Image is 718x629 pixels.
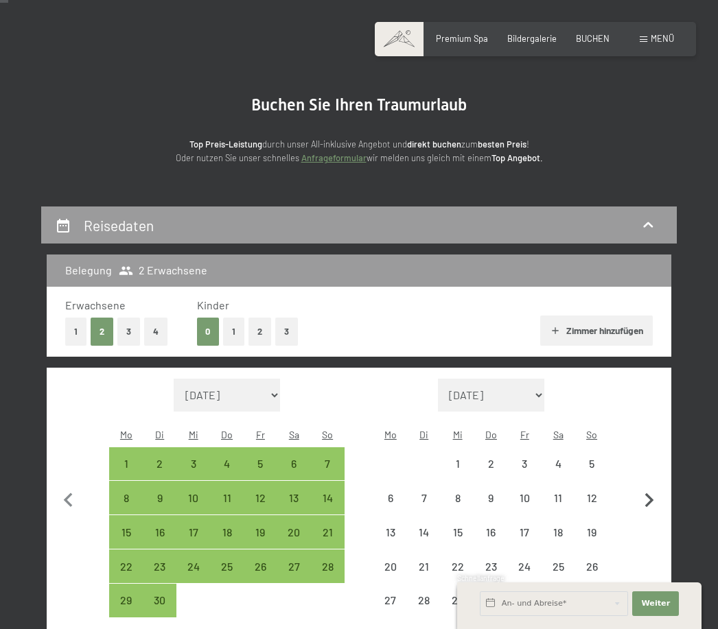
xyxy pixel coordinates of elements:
[441,447,474,481] div: Wed Oct 01 2025
[176,515,210,549] div: Wed Sep 17 2025
[575,447,609,481] div: Anreise nicht möglich
[111,458,141,489] div: 1
[277,549,311,583] div: Anreise möglich
[476,561,507,592] div: 23
[542,447,575,481] div: Sat Oct 04 2025
[508,481,542,514] div: Anreise nicht möglich
[575,515,609,549] div: Anreise nicht möglich
[144,458,175,489] div: 2
[197,318,220,346] button: 0
[441,584,474,617] div: Wed Oct 29 2025
[221,429,233,440] abbr: Donnerstag
[442,458,473,489] div: 1
[109,481,143,514] div: Anreise möglich
[508,447,542,481] div: Fri Oct 03 2025
[245,527,276,558] div: 19
[575,447,609,481] div: Sun Oct 05 2025
[476,527,507,558] div: 16
[542,515,575,549] div: Anreise nicht möglich
[245,458,276,489] div: 5
[178,492,209,523] div: 10
[279,527,310,558] div: 20
[651,33,674,44] span: Menü
[109,584,143,617] div: Mon Sep 29 2025
[508,481,542,514] div: Fri Oct 10 2025
[373,584,407,617] div: Mon Oct 27 2025
[407,549,441,583] div: Tue Oct 21 2025
[312,561,343,592] div: 28
[277,447,311,481] div: Anreise möglich
[373,481,407,514] div: Mon Oct 06 2025
[189,429,198,440] abbr: Mittwoch
[176,481,210,514] div: Anreise möglich
[540,316,652,346] button: Zimmer hinzufügen
[244,549,277,583] div: Fri Sep 26 2025
[543,458,574,489] div: 4
[143,447,176,481] div: Anreise möglich
[476,458,507,489] div: 2
[576,33,610,44] a: BUCHEN
[279,561,310,592] div: 27
[441,549,474,583] div: Anreise nicht möglich
[176,549,210,583] div: Wed Sep 24 2025
[109,584,143,617] div: Anreise möglich
[144,595,175,626] div: 30
[248,318,271,346] button: 2
[210,515,244,549] div: Thu Sep 18 2025
[509,561,540,592] div: 24
[119,263,207,278] span: 2 Erwachsene
[210,515,244,549] div: Anreise möglich
[143,515,176,549] div: Tue Sep 16 2025
[507,33,557,44] a: Bildergalerie
[457,574,505,582] span: Schnellanfrage
[111,595,141,626] div: 29
[509,458,540,489] div: 3
[474,549,508,583] div: Anreise nicht möglich
[509,492,540,523] div: 10
[543,492,574,523] div: 11
[277,447,311,481] div: Sat Sep 06 2025
[178,561,209,592] div: 24
[109,515,143,549] div: Mon Sep 15 2025
[373,515,407,549] div: Mon Oct 13 2025
[210,481,244,514] div: Thu Sep 11 2025
[109,549,143,583] div: Anreise möglich
[419,429,428,440] abbr: Dienstag
[441,481,474,514] div: Anreise nicht möglich
[542,549,575,583] div: Anreise nicht möglich
[384,429,397,440] abbr: Montag
[577,458,607,489] div: 5
[508,549,542,583] div: Anreise nicht möglich
[542,515,575,549] div: Sat Oct 18 2025
[373,481,407,514] div: Anreise nicht möglich
[441,447,474,481] div: Anreise nicht möglich
[508,515,542,549] div: Anreise nicht möglich
[442,595,473,626] div: 29
[543,561,574,592] div: 25
[143,549,176,583] div: Tue Sep 23 2025
[210,447,244,481] div: Thu Sep 04 2025
[474,447,508,481] div: Thu Oct 02 2025
[277,515,311,549] div: Anreise möglich
[436,33,488,44] a: Premium Spa
[312,492,343,523] div: 14
[223,318,244,346] button: 1
[441,549,474,583] div: Wed Oct 22 2025
[245,492,276,523] div: 12
[301,152,367,163] a: Anfrageformular
[474,515,508,549] div: Anreise nicht möglich
[408,527,439,558] div: 14
[244,447,277,481] div: Fri Sep 05 2025
[311,481,345,514] div: Sun Sep 14 2025
[520,429,529,440] abbr: Freitag
[109,447,143,481] div: Mon Sep 01 2025
[176,549,210,583] div: Anreise möglich
[373,549,407,583] div: Anreise nicht möglich
[109,515,143,549] div: Anreise möglich
[109,447,143,481] div: Anreise möglich
[65,263,112,278] h3: Belegung
[491,152,543,163] strong: Top Angebot.
[143,549,176,583] div: Anreise möglich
